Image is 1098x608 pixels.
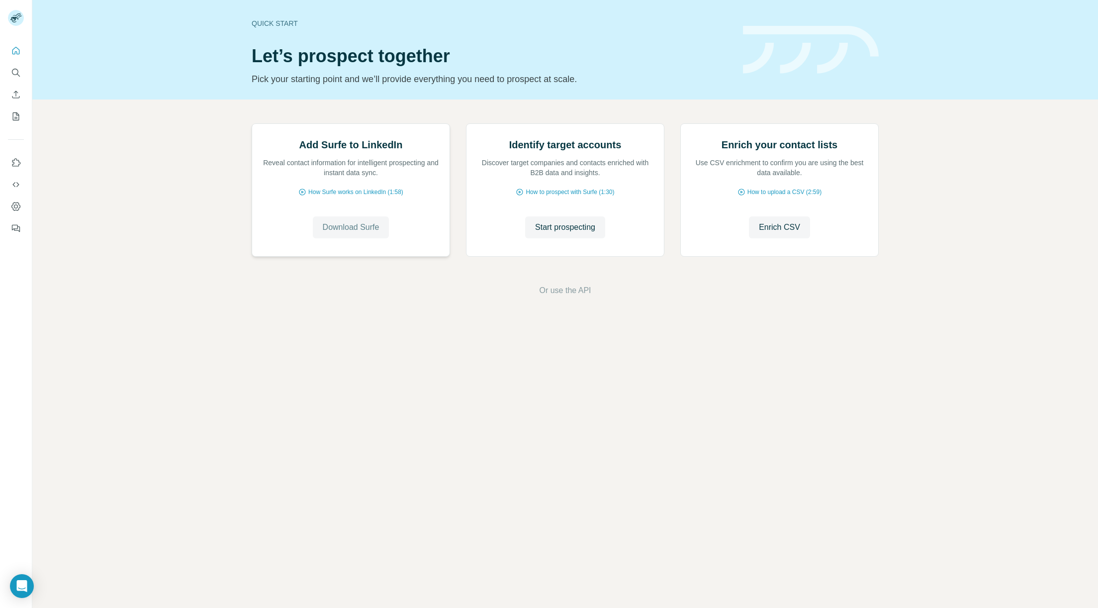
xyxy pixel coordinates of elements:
button: Quick start [8,42,24,60]
span: How to prospect with Surfe (1:30) [526,188,614,197]
button: Or use the API [539,285,591,297]
div: Quick start [252,18,731,28]
span: Enrich CSV [759,221,800,233]
button: Enrich CSV [8,86,24,103]
p: Reveal contact information for intelligent prospecting and instant data sync. [262,158,440,178]
span: Start prospecting [535,221,595,233]
img: banner [743,26,879,74]
p: Pick your starting point and we’ll provide everything you need to prospect at scale. [252,72,731,86]
h1: Let’s prospect together [252,46,731,66]
button: Download Surfe [313,216,389,238]
button: Dashboard [8,198,24,215]
button: Start prospecting [525,216,605,238]
p: Discover target companies and contacts enriched with B2B data and insights. [476,158,654,178]
button: Feedback [8,219,24,237]
div: Open Intercom Messenger [10,574,34,598]
span: Download Surfe [323,221,379,233]
span: How to upload a CSV (2:59) [747,188,822,197]
span: How Surfe works on LinkedIn (1:58) [308,188,403,197]
button: Enrich CSV [749,216,810,238]
button: Search [8,64,24,82]
h2: Identify target accounts [509,138,622,152]
button: Use Surfe API [8,176,24,194]
h2: Add Surfe to LinkedIn [299,138,403,152]
button: My lists [8,107,24,125]
h2: Enrich your contact lists [722,138,837,152]
button: Use Surfe on LinkedIn [8,154,24,172]
p: Use CSV enrichment to confirm you are using the best data available. [691,158,868,178]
